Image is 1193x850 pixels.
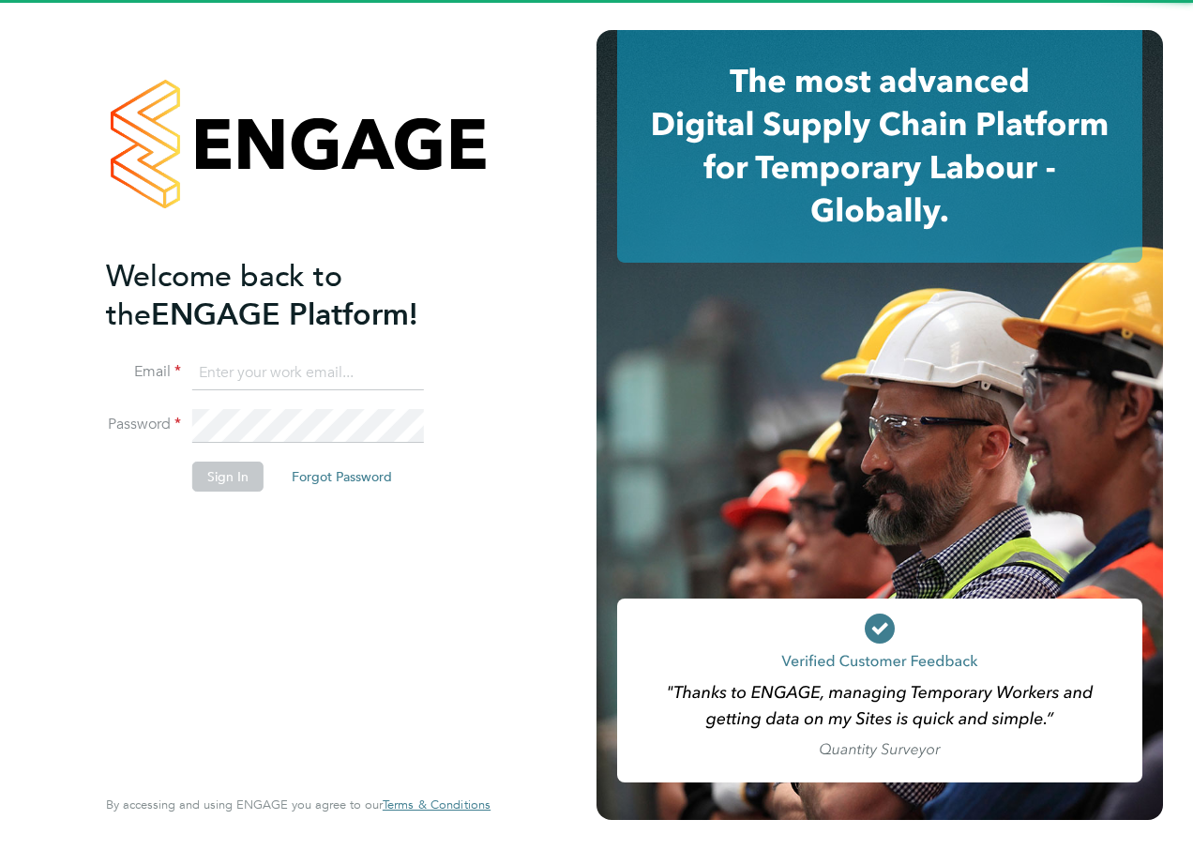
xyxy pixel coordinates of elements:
button: Forgot Password [277,462,407,492]
span: Welcome back to the [106,258,342,333]
button: Sign In [192,462,264,492]
input: Enter your work email... [192,357,424,390]
h2: ENGAGE Platform! [106,257,472,334]
a: Terms & Conditions [383,797,491,812]
span: By accessing and using ENGAGE you agree to our [106,797,491,812]
label: Email [106,362,181,382]
span: Terms & Conditions [383,797,491,812]
label: Password [106,415,181,434]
